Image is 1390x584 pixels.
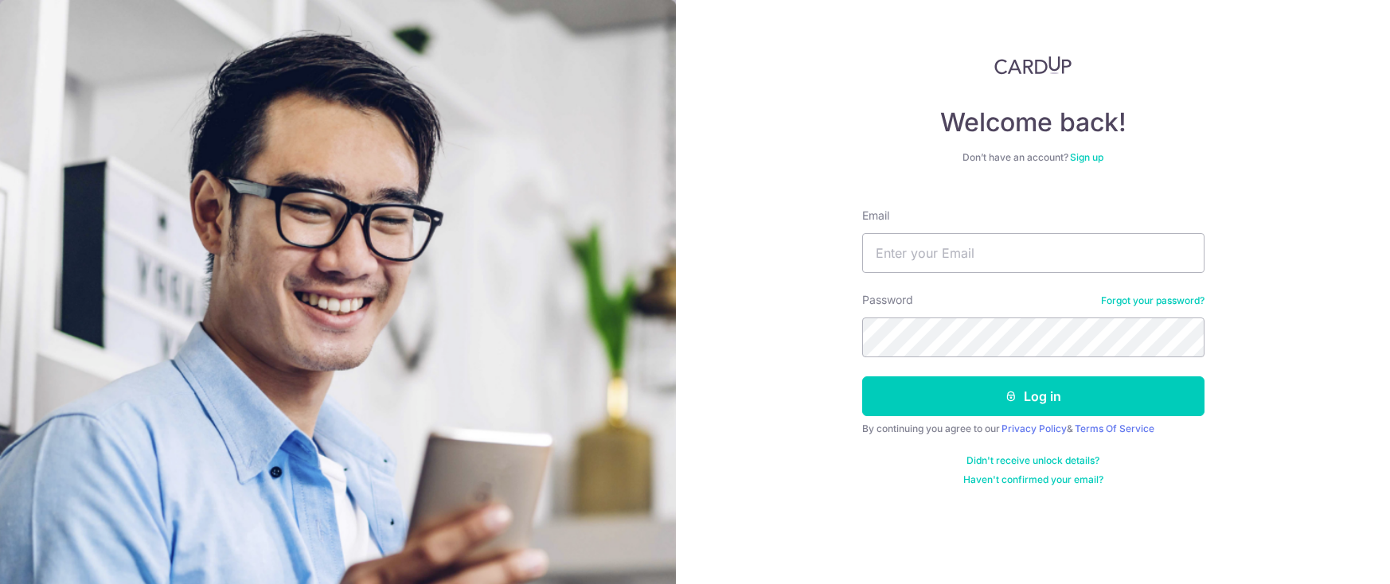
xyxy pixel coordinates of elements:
a: Sign up [1070,151,1103,163]
a: Terms Of Service [1075,422,1154,434]
button: Log in [862,376,1205,416]
a: Privacy Policy [1002,422,1067,434]
h4: Welcome back! [862,107,1205,138]
div: Don’t have an account? [862,151,1205,164]
img: CardUp Logo [994,56,1072,75]
label: Password [862,292,913,308]
a: Haven't confirmed your email? [963,473,1103,486]
div: By continuing you agree to our & [862,422,1205,435]
a: Didn't receive unlock details? [966,454,1099,467]
label: Email [862,208,889,224]
a: Forgot your password? [1101,294,1205,307]
input: Enter your Email [862,233,1205,273]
